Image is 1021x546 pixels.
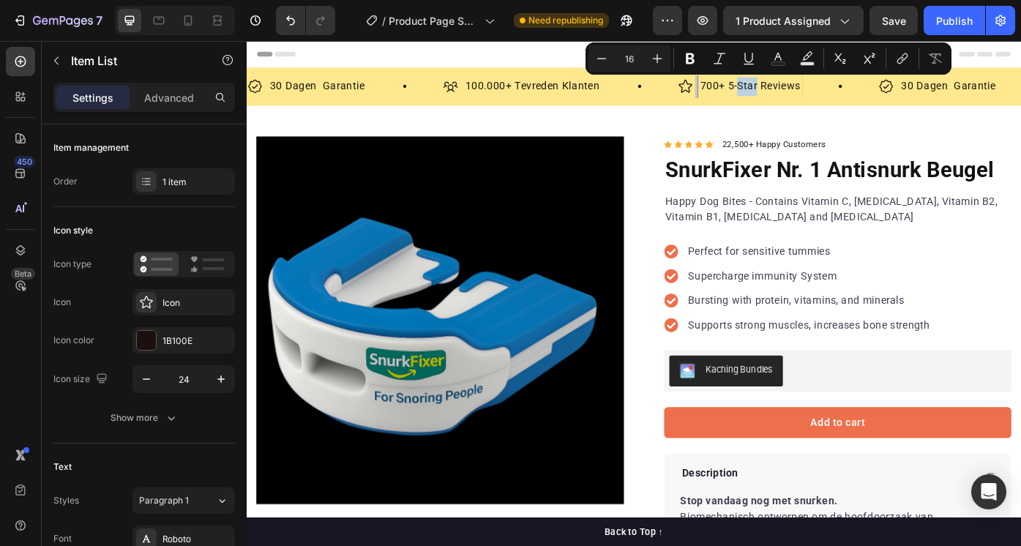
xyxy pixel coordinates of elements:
span: Save [882,15,906,27]
div: Icon [53,296,71,309]
span: 1 product assigned [736,13,831,29]
p: Advanced [144,90,194,105]
p: 22,500+ Happy Customers [539,110,657,124]
div: Text [53,460,72,474]
div: Icon color [53,334,94,347]
button: Paragraph 1 [132,487,235,514]
img: KachingBundles.png [491,365,509,383]
div: Icon type [53,258,91,271]
div: Icon style [53,224,93,237]
p: Settings [72,90,113,105]
p: Perfect for sensitive tummies [501,230,775,247]
p: Item List [71,52,195,70]
h1: SnurkFixer Nr. 1 Antisnurk Beugel [474,127,867,166]
div: Beta [11,268,35,280]
button: Publish [924,6,985,35]
p: 7 [96,12,102,29]
span: Need republishing [528,14,603,27]
div: 450 [14,156,35,168]
div: Order [53,175,78,188]
div: Icon size [53,370,111,389]
div: 1 item [162,176,231,189]
div: Roboto [162,533,231,546]
p: 30 Dagen Garantie [742,41,850,62]
div: Editor contextual toolbar [586,42,951,75]
iframe: Design area [247,41,1021,546]
div: Add to cart [640,424,702,441]
div: Open Intercom Messenger [971,474,1006,509]
button: Kaching Bundles [479,356,608,392]
p: Supports strong muscles, increases bone strength [501,313,775,331]
p: Description [494,482,558,499]
div: Font [53,532,72,545]
div: Undo/Redo [276,6,335,35]
button: Show more [53,405,235,431]
div: Icon [162,296,231,310]
div: Kaching Bundles [520,365,596,381]
p: 100.000+ Tevreden Klanten [248,41,400,62]
p: 700+ 5-Star Reviews [515,41,628,62]
span: Product Page SnurkFixer - [DATE] 15:27:53 [389,13,479,29]
p: Happy Dog Bites - Contains Vitamin C, [MEDICAL_DATA], Vitamin B2, Vitamin B1, [MEDICAL_DATA] and ... [475,173,866,209]
button: Add to cart [474,415,867,450]
span: Paragraph 1 [139,494,189,507]
div: 1B100E [162,334,231,348]
div: Styles [53,494,79,507]
p: Bursting with protein, vitamins, and minerals [501,285,775,303]
div: Rich Text Editor. Editing area: main [512,39,630,64]
div: Publish [936,13,973,29]
button: 7 [6,6,109,35]
div: Show more [111,411,179,425]
p: Supercharge immunity System [501,258,775,275]
strong: Stop vandaag nog met snurken. [492,515,671,528]
span: / [382,13,386,29]
button: 1 product assigned [723,6,864,35]
div: Item management [53,141,129,154]
button: Save [869,6,918,35]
